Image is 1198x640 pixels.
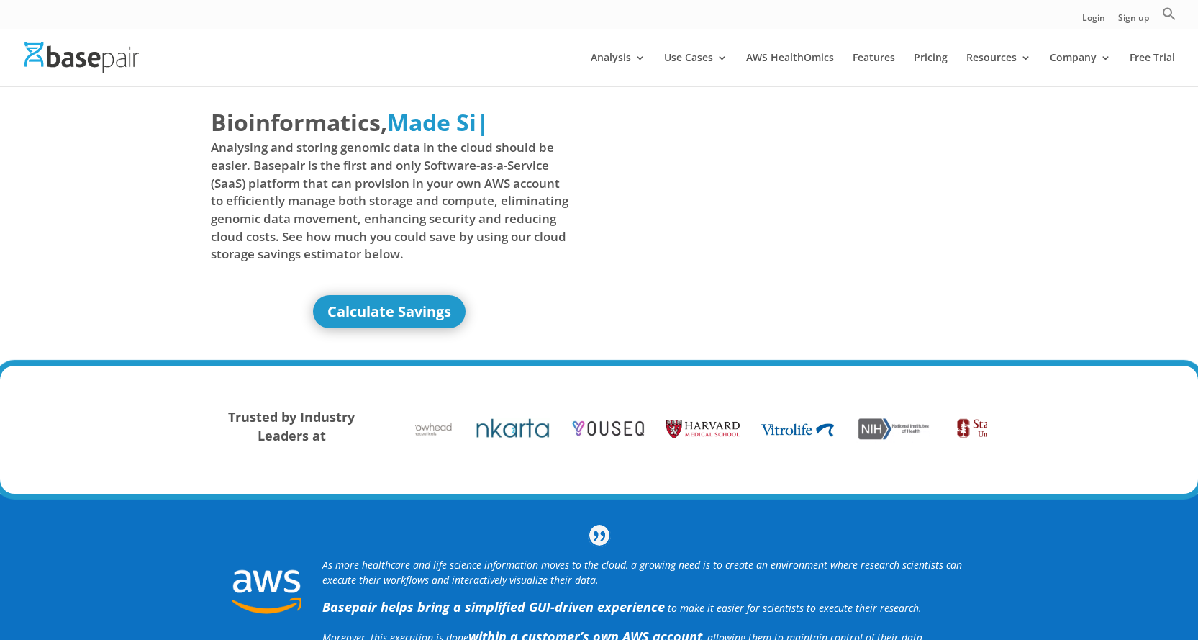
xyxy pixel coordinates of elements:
[591,53,645,86] a: Analysis
[211,139,569,263] span: Analysing and storing genomic data in the cloud should be easier. Basepair is the first and only ...
[610,106,968,307] iframe: Basepair - NGS Analysis Simplified
[313,295,466,328] a: Calculate Savings
[476,107,489,138] span: |
[664,53,727,86] a: Use Cases
[1162,6,1176,21] svg: Search
[322,598,665,616] strong: Basepair helps bring a simplified GUI-driven experience
[1130,53,1175,86] a: Free Trial
[922,536,1181,623] iframe: Drift Widget Chat Controller
[1050,53,1111,86] a: Company
[228,408,355,444] strong: Trusted by Industry Leaders at
[322,558,962,587] i: As more healthcare and life science information moves to the cloud, a growing need is to create a...
[1082,14,1105,29] a: Login
[914,53,948,86] a: Pricing
[746,53,834,86] a: AWS HealthOmics
[853,53,895,86] a: Features
[966,53,1031,86] a: Resources
[24,42,139,73] img: Basepair
[387,107,476,138] span: Made Si
[211,106,387,139] span: Bioinformatics,
[668,601,922,615] span: to make it easier for scientists to execute their research.
[1118,14,1149,29] a: Sign up
[1162,6,1176,29] a: Search Icon Link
